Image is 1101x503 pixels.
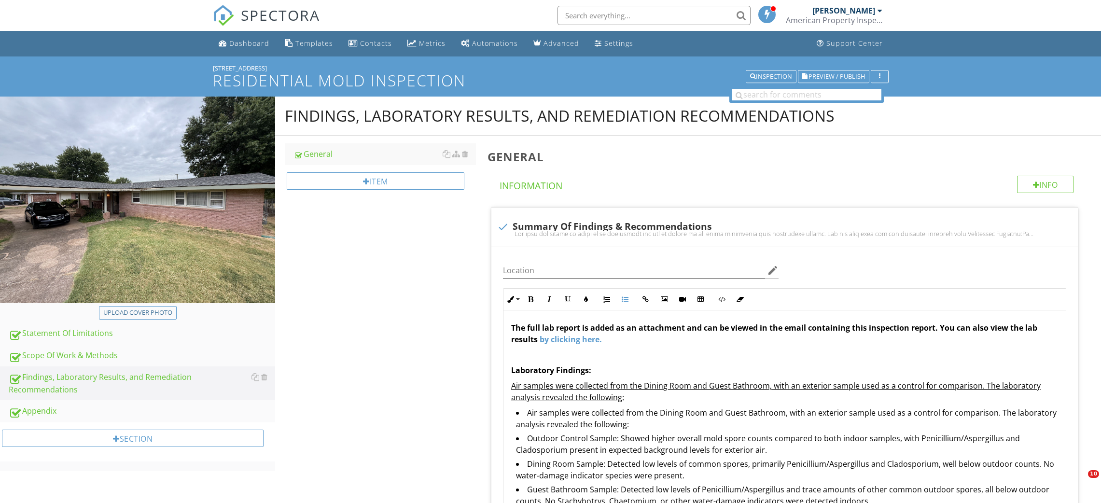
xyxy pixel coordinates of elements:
button: Bold (Ctrl+B) [522,290,540,308]
u: Air samples were collected from the Dining Room and Guest Bathroom, with an exterior sample used ... [511,380,1041,403]
div: American Property Inspections [786,15,882,25]
li: Outdoor Control Sample: Showed higher overall mold spore counts compared to both indoor samples, ... [516,433,1058,458]
button: Preview / Publish [798,70,869,84]
div: Upload cover photo [103,308,172,318]
div: General [293,148,476,160]
div: Support Center [826,39,883,48]
strong: Laboratory Findings: [511,365,591,376]
div: Advanced [544,39,579,48]
h4: Information [500,176,1073,192]
a: SPECTORA [213,13,320,33]
a: Automations (Basic) [457,35,522,53]
span: Preview / Publish [808,73,865,80]
div: Info [1017,176,1074,193]
a: Templates [281,35,337,53]
strong: The full lab report is added as an attachment and can be viewed in the email containing this insp... [511,322,1037,345]
div: Findings, Laboratory Results, and Remediation Recommendations [9,371,275,395]
div: Section [2,430,264,447]
button: Insert Table [692,290,710,308]
h1: Residential Mold Inspection [213,72,889,89]
button: Upload cover photo [99,306,177,320]
button: Inspection [746,70,796,84]
a: Advanced [530,35,583,53]
span: SPECTORA [241,5,320,25]
a: by clicking here. [540,334,602,345]
button: Insert Link (Ctrl+K) [637,290,655,308]
div: Metrics [419,39,446,48]
div: Dashboard [229,39,269,48]
div: Findings, Laboratory Results, and Remediation Recommendations [285,106,835,126]
a: Metrics [404,35,449,53]
div: [PERSON_NAME] [812,6,875,15]
li: Air samples were collected from the Dining Room and Guest Bathroom, with an exterior sample used ... [516,407,1058,433]
li: Dining Room Sample: Detected low levels of common spores, primarily Penicillium/Aspergillus and C... [516,458,1058,484]
div: Contacts [360,39,392,48]
a: Dashboard [215,35,273,53]
button: Underline (Ctrl+U) [558,290,577,308]
input: Location [503,263,766,279]
a: Support Center [813,35,887,53]
div: [STREET_ADDRESS] [213,64,889,72]
button: Unordered List [616,290,634,308]
div: Appendix [9,405,275,418]
div: Settings [604,39,633,48]
button: Code View [712,290,731,308]
div: Scope Of Work & Methods [9,349,275,362]
a: Preview / Publish [798,71,869,80]
button: Insert Image (Ctrl+P) [655,290,673,308]
button: Clear Formatting [731,290,749,308]
a: Inspection [746,71,796,80]
button: Inline Style [503,290,522,308]
button: Ordered List [598,290,616,308]
div: Automations [472,39,518,48]
div: Templates [295,39,333,48]
a: Contacts [345,35,396,53]
button: Colors [577,290,595,308]
img: The Best Home Inspection Software - Spectora [213,5,234,26]
iframe: Intercom live chat [1068,470,1091,493]
div: Lor ipsu dol sitame co adipi el se doeiusmodt inc utl et dolore ma ali enima minimvenia quis nost... [497,230,1072,238]
div: Inspection [750,73,792,80]
span: 10 [1088,470,1099,478]
i: edit [767,265,779,276]
h3: General [488,150,1086,163]
div: Statement Of Limitations [9,327,275,340]
div: Item [287,172,464,190]
input: search for comments [732,89,881,100]
input: Search everything... [557,6,751,25]
button: Insert Video [673,290,692,308]
a: Settings [591,35,637,53]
